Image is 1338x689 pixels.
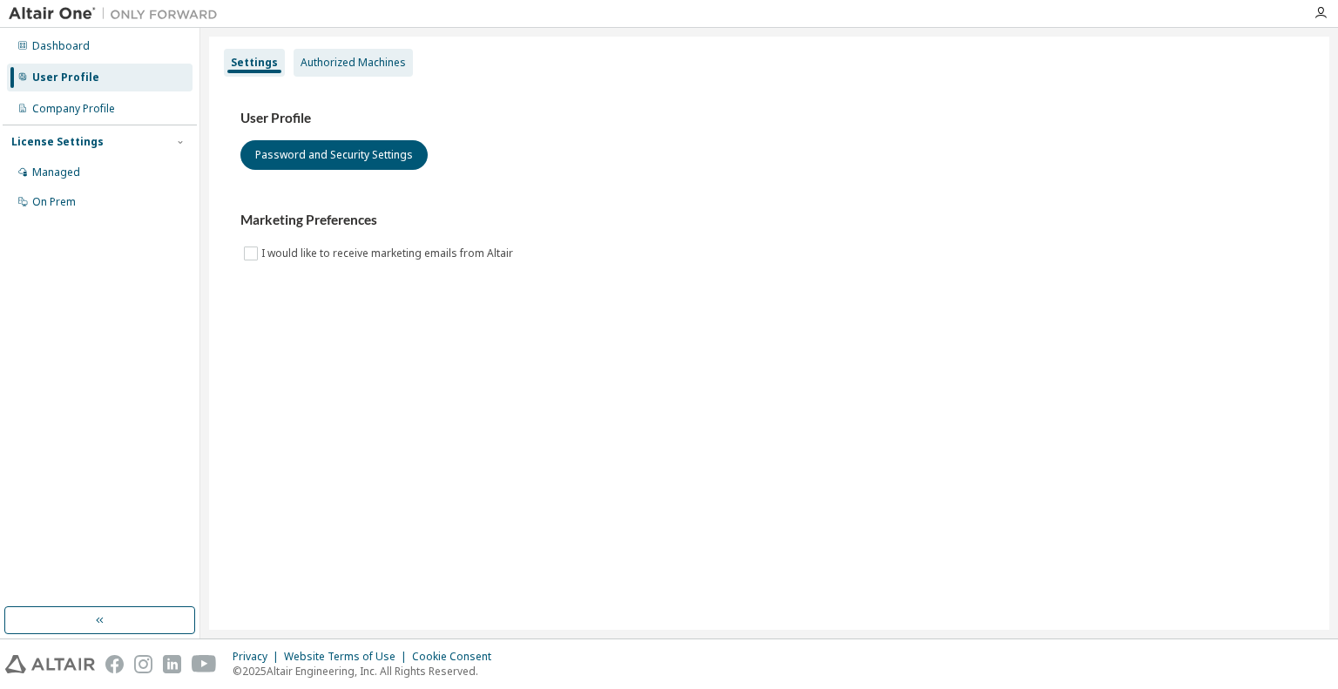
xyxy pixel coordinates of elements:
[192,655,217,673] img: youtube.svg
[412,650,502,664] div: Cookie Consent
[11,135,104,149] div: License Settings
[284,650,412,664] div: Website Terms of Use
[163,655,181,673] img: linkedin.svg
[134,655,152,673] img: instagram.svg
[5,655,95,673] img: altair_logo.svg
[240,110,1298,127] h3: User Profile
[233,664,502,679] p: © 2025 Altair Engineering, Inc. All Rights Reserved.
[32,165,80,179] div: Managed
[9,5,226,23] img: Altair One
[32,39,90,53] div: Dashboard
[32,102,115,116] div: Company Profile
[240,212,1298,229] h3: Marketing Preferences
[233,650,284,664] div: Privacy
[261,243,517,264] label: I would like to receive marketing emails from Altair
[301,56,406,70] div: Authorized Machines
[32,71,99,84] div: User Profile
[105,655,124,673] img: facebook.svg
[240,140,428,170] button: Password and Security Settings
[231,56,278,70] div: Settings
[32,195,76,209] div: On Prem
